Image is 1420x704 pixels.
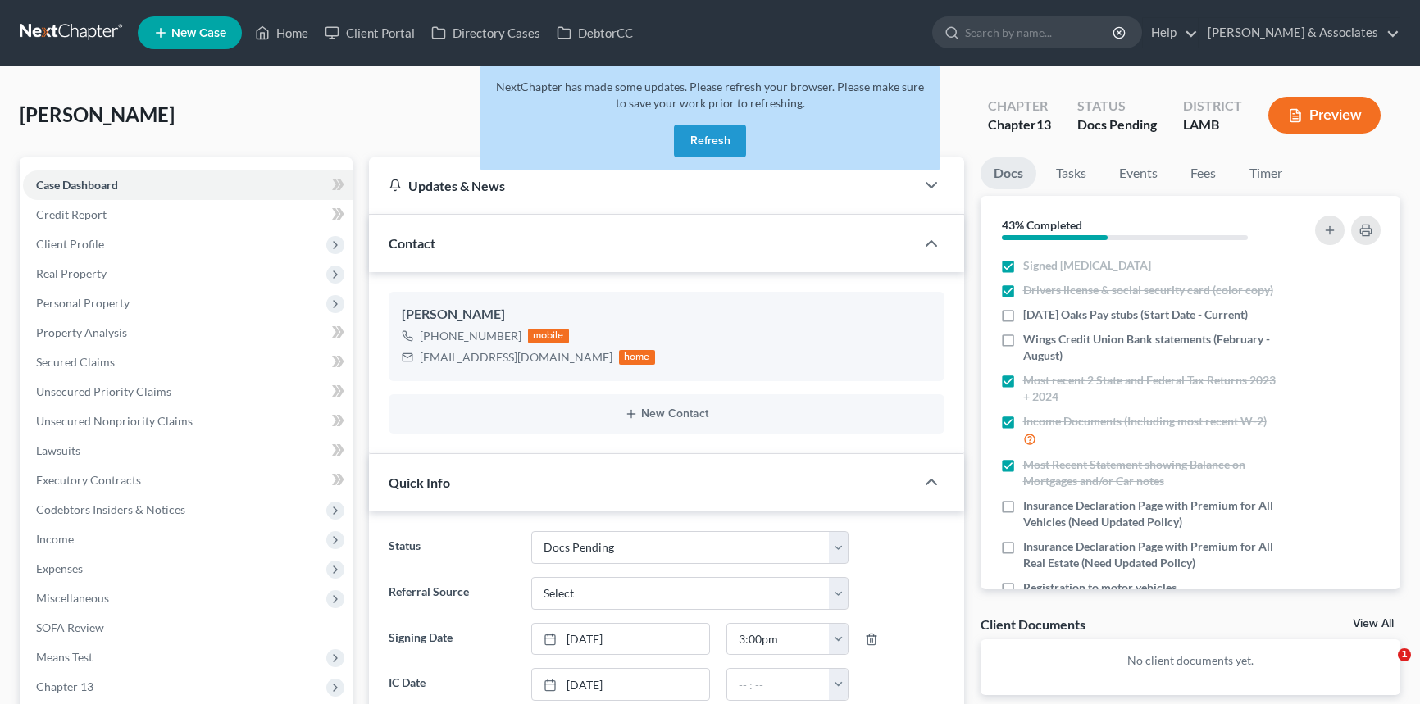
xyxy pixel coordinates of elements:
input: -- : -- [727,624,831,655]
span: Most Recent Statement showing Balance on Mortgages and/or Car notes [1023,456,1281,489]
a: Secured Claims [23,347,353,377]
span: Personal Property [36,296,130,310]
span: [DATE] Oaks Pay stubs (Start Date - Current) [1023,307,1248,323]
span: Unsecured Priority Claims [36,384,171,398]
input: Search by name... [965,17,1115,48]
span: Signed [MEDICAL_DATA] [1023,257,1151,274]
iframe: Intercom live chat [1364,648,1404,688]
span: Client Profile [36,237,104,251]
a: Unsecured Nonpriority Claims [23,407,353,436]
div: Chapter [988,97,1051,116]
span: Secured Claims [36,355,115,369]
a: Events [1106,157,1171,189]
div: mobile [528,329,569,343]
span: Expenses [36,561,83,575]
label: Signing Date [380,623,523,656]
a: DebtorCC [548,18,641,48]
span: Insurance Declaration Page with Premium for All Vehicles (Need Updated Policy) [1023,497,1281,530]
a: Tasks [1043,157,1099,189]
div: home [619,350,655,365]
a: [PERSON_NAME] & Associates [1199,18,1400,48]
input: -- : -- [727,669,831,700]
a: Property Analysis [23,318,353,347]
span: 1 [1398,648,1411,661]
a: Case Dashboard [23,170,353,200]
a: Directory Cases [423,18,548,48]
div: [PERSON_NAME] [402,305,931,325]
span: Chapter 13 [36,679,93,693]
button: New Contact [402,407,931,420]
p: No client documents yet. [994,652,1388,669]
div: Client Documents [981,615,1085,633]
a: Home [247,18,316,48]
span: Most recent 2 State and Federal Tax Returns 2023 + 2024 [1023,372,1281,405]
div: Chapter [988,116,1051,134]
span: NextChapter has made some updates. Please refresh your browser. Please make sure to save your wor... [496,79,924,110]
span: Means Test [36,650,93,664]
span: Income Documents (Including most recent W-2) [1023,413,1267,429]
span: Registration to motor vehicles [1023,579,1177,596]
span: Drivers license & social security card (color copy) [1023,282,1273,298]
a: Timer [1236,157,1295,189]
div: LAMB [1183,116,1242,134]
a: [DATE] [532,669,708,700]
a: SOFA Review [23,613,353,643]
span: 13 [1036,116,1051,132]
a: Credit Report [23,200,353,229]
a: Fees [1177,157,1230,189]
span: New Case [171,27,226,39]
button: Preview [1268,97,1381,134]
span: Real Property [36,266,107,280]
span: Unsecured Nonpriority Claims [36,414,193,428]
a: View All [1353,618,1394,629]
span: Contact [389,235,435,251]
strong: 43% Completed [1002,218,1082,232]
span: Quick Info [389,475,450,490]
span: Lawsuits [36,443,80,457]
span: Income [36,532,74,546]
span: SOFA Review [36,620,104,634]
span: Wings Credit Union Bank statements (February - August) [1023,331,1281,364]
label: IC Date [380,668,523,701]
a: Unsecured Priority Claims [23,377,353,407]
span: Property Analysis [36,325,127,339]
a: [DATE] [532,624,708,655]
div: [PHONE_NUMBER] [420,328,521,344]
span: Credit Report [36,207,107,221]
a: Client Portal [316,18,423,48]
button: Refresh [674,125,746,157]
span: Miscellaneous [36,591,109,605]
div: District [1183,97,1242,116]
label: Status [380,531,523,564]
div: Status [1077,97,1157,116]
a: Lawsuits [23,436,353,466]
div: [EMAIL_ADDRESS][DOMAIN_NAME] [420,349,612,366]
div: Docs Pending [1077,116,1157,134]
a: Docs [981,157,1036,189]
span: Insurance Declaration Page with Premium for All Real Estate (Need Updated Policy) [1023,538,1281,571]
span: [PERSON_NAME] [20,102,175,126]
a: Executory Contracts [23,466,353,495]
span: Executory Contracts [36,473,141,487]
span: Case Dashboard [36,178,118,192]
span: Codebtors Insiders & Notices [36,502,185,516]
div: Updates & News [389,177,895,194]
label: Referral Source [380,577,523,610]
a: Help [1143,18,1198,48]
